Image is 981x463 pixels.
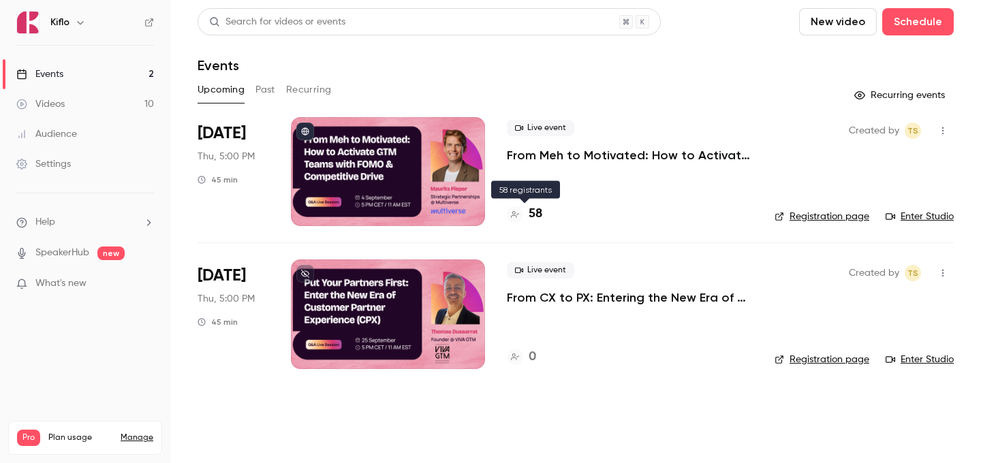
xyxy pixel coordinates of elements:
iframe: Noticeable Trigger [138,278,154,290]
li: help-dropdown-opener [16,215,154,229]
span: Live event [507,120,574,136]
div: Videos [16,97,65,111]
a: 58 [507,205,542,223]
button: Past [255,79,275,101]
h4: 0 [529,348,536,366]
span: Tomica Stojanovikj [905,123,921,139]
h6: Kiflo [50,16,69,29]
h4: 58 [529,205,542,223]
span: Plan usage [48,432,112,443]
div: Audience [16,127,77,141]
span: [DATE] [198,123,246,144]
span: Pro [17,430,40,446]
span: Live event [507,262,574,278]
a: From Meh to Motivated: How to Activate GTM Teams with FOMO & Competitive Drive [507,147,753,163]
span: Tomica Stojanovikj [905,265,921,281]
a: Registration page [775,210,869,223]
a: Enter Studio [886,353,954,366]
div: Search for videos or events [209,15,345,29]
div: Settings [16,157,71,171]
div: Sep 25 Thu, 5:00 PM (Europe/Rome) [198,259,269,368]
span: new [97,246,125,260]
button: Schedule [882,8,954,35]
span: TS [907,265,918,281]
span: What's new [35,276,87,291]
div: 45 min [198,174,238,185]
a: From CX to PX: Entering the New Era of Partner Experience [507,289,753,306]
a: Manage [121,432,153,443]
span: [DATE] [198,265,246,287]
span: Thu, 5:00 PM [198,150,255,163]
a: SpeakerHub [35,246,89,260]
div: Events [16,67,63,81]
span: Created by [849,123,899,139]
div: Sep 4 Thu, 5:00 PM (Europe/Rome) [198,117,269,226]
a: 0 [507,348,536,366]
span: Help [35,215,55,229]
div: 45 min [198,317,238,328]
span: Thu, 5:00 PM [198,292,255,306]
button: Upcoming [198,79,245,101]
img: Kiflo [17,12,39,33]
span: TS [907,123,918,139]
button: New video [799,8,877,35]
a: Enter Studio [886,210,954,223]
button: Recurring [286,79,332,101]
button: Recurring events [848,84,954,106]
span: Created by [849,265,899,281]
h1: Events [198,57,239,74]
a: Registration page [775,353,869,366]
